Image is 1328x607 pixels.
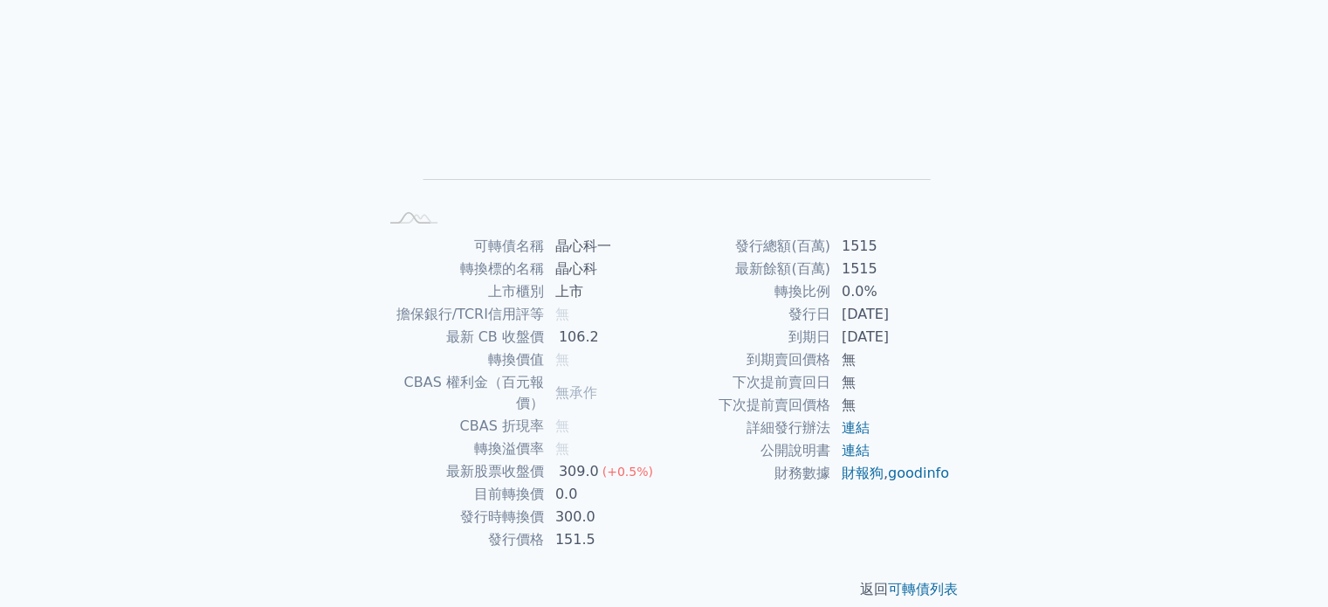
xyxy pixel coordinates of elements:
[378,235,545,258] td: 可轉債名稱
[545,528,664,551] td: 151.5
[378,280,545,303] td: 上市櫃別
[842,465,884,481] a: 財報狗
[378,483,545,506] td: 目前轉換價
[831,303,951,326] td: [DATE]
[545,235,664,258] td: 晶心科一
[664,371,831,394] td: 下次提前賣回日
[555,417,569,434] span: 無
[378,258,545,280] td: 轉換標的名稱
[545,258,664,280] td: 晶心科
[378,303,545,326] td: 擔保銀行/TCRI信用評等
[555,384,597,401] span: 無承作
[664,439,831,462] td: 公開說明書
[378,460,545,483] td: 最新股票收盤價
[831,326,951,348] td: [DATE]
[555,306,569,322] span: 無
[831,348,951,371] td: 無
[602,465,653,479] span: (+0.5%)
[664,394,831,417] td: 下次提前賣回價格
[664,258,831,280] td: 最新餘額(百萬)
[555,461,602,482] div: 309.0
[888,465,949,481] a: goodinfo
[378,348,545,371] td: 轉換價值
[664,462,831,485] td: 財務數據
[664,280,831,303] td: 轉換比例
[831,280,951,303] td: 0.0%
[378,415,545,438] td: CBAS 折現率
[545,483,664,506] td: 0.0
[831,371,951,394] td: 無
[555,440,569,457] span: 無
[831,394,951,417] td: 無
[378,438,545,460] td: 轉換溢價率
[831,235,951,258] td: 1515
[378,506,545,528] td: 發行時轉換價
[378,326,545,348] td: 最新 CB 收盤價
[842,442,870,459] a: 連結
[545,280,664,303] td: 上市
[545,506,664,528] td: 300.0
[664,348,831,371] td: 到期賣回價格
[831,462,951,485] td: ,
[888,581,958,597] a: 可轉債列表
[664,326,831,348] td: 到期日
[664,235,831,258] td: 發行總額(百萬)
[842,419,870,436] a: 連結
[664,417,831,439] td: 詳細發行辦法
[357,579,972,600] p: 返回
[664,303,831,326] td: 發行日
[378,371,545,415] td: CBAS 權利金（百元報價）
[555,327,602,348] div: 106.2
[378,528,545,551] td: 發行價格
[831,258,951,280] td: 1515
[555,351,569,368] span: 無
